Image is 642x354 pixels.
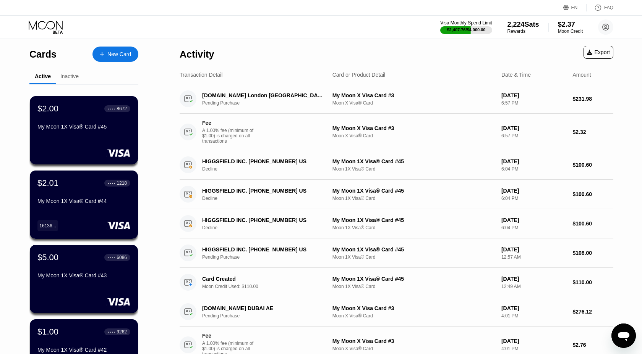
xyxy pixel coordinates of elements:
[507,21,539,34] div: 2,224SatsRewards
[202,217,325,223] div: HIGGSFIELD INC. [PHONE_NUMBER] US
[202,333,256,339] div: Fee
[202,120,256,126] div: Fee
[37,347,130,353] div: My Moon 1X Visa® Card #42
[501,92,567,98] div: [DATE]
[332,158,495,164] div: My Moon 1X Visa® Card #45
[202,188,325,194] div: HIGGSFIELD INC. [PHONE_NUMBER] US
[332,196,495,201] div: Moon 1X Visa® Card
[117,180,127,186] div: 1218
[202,158,325,164] div: HIGGSFIELD INC. [PHONE_NUMBER] US
[501,338,567,344] div: [DATE]
[571,5,578,10] div: EN
[37,272,130,278] div: My Moon 1X Visa® Card #43
[611,323,636,348] iframe: Button to launch messaging window
[37,327,58,337] div: $1.00
[332,313,495,319] div: Moon X Visa® Card
[447,27,485,32] div: $2,407.76 / $4,000.00
[202,313,334,319] div: Pending Purchase
[30,245,138,313] div: $5.00● ● ● ●6086My Moon 1X Visa® Card #43
[202,166,334,172] div: Decline
[202,254,334,260] div: Pending Purchase
[30,96,138,164] div: $2.00● ● ● ●8672My Moon 1X Visa® Card #45
[501,217,567,223] div: [DATE]
[501,246,567,253] div: [DATE]
[584,46,613,59] div: Export
[572,309,613,315] div: $276.12
[332,346,495,351] div: Moon X Visa® Card
[117,255,127,260] div: 6086
[35,73,51,79] div: Active
[332,125,495,131] div: My Moon X Visa Card #3
[180,84,613,114] div: [DOMAIN_NAME] London [GEOGRAPHIC_DATA]Pending PurchaseMy Moon X Visa Card #3Moon X Visa® Card[DAT...
[507,21,539,29] div: 2,224 Sats
[332,284,495,289] div: Moon 1X Visa® Card
[202,284,334,289] div: Moon Credit Used: $110.00
[587,49,610,55] div: Export
[501,133,567,138] div: 6:57 PM
[440,20,492,26] div: Visa Monthly Spend Limit
[180,238,613,268] div: HIGGSFIELD INC. [PHONE_NUMBER] USPending PurchaseMy Moon 1X Visa® Card #45Moon 1X Visa® Card[DATE...
[180,150,613,180] div: HIGGSFIELD INC. [PHONE_NUMBER] USDeclineMy Moon 1X Visa® Card #45Moon 1X Visa® Card[DATE]6:04 PM$...
[332,72,386,78] div: Card or Product Detail
[180,49,214,60] div: Activity
[332,246,495,253] div: My Moon 1X Visa® Card #45
[332,338,495,344] div: My Moon X Visa Card #3
[501,276,567,282] div: [DATE]
[572,129,613,135] div: $2.32
[332,217,495,223] div: My Moon 1X Visa® Card #45
[332,225,495,230] div: Moon 1X Visa® Card
[572,72,591,78] div: Amount
[440,20,492,34] div: Visa Monthly Spend Limit$2,407.76/$4,000.00
[563,4,587,11] div: EN
[332,254,495,260] div: Moon 1X Visa® Card
[60,73,79,79] div: Inactive
[501,72,531,78] div: Date & Time
[202,128,259,144] div: A 1.00% fee (minimum of $1.00) is charged on all transactions
[572,191,613,197] div: $100.60
[332,100,495,106] div: Moon X Visa® Card
[501,313,567,319] div: 4:01 PM
[202,246,325,253] div: HIGGSFIELD INC. [PHONE_NUMBER] US
[558,29,583,34] div: Moon Credit
[202,196,334,201] div: Decline
[572,279,613,285] div: $110.00
[202,225,334,230] div: Decline
[501,166,567,172] div: 6:04 PM
[501,305,567,311] div: [DATE]
[202,100,334,106] div: Pending Purchase
[108,182,115,184] div: ● ● ● ●
[572,250,613,256] div: $108.00
[30,171,138,239] div: $2.01● ● ● ●1218My Moon 1X Visa® Card #4416136...
[202,92,325,98] div: [DOMAIN_NAME] London [GEOGRAPHIC_DATA]
[501,188,567,194] div: [DATE]
[202,305,325,311] div: [DOMAIN_NAME] DUBAI AE
[180,180,613,209] div: HIGGSFIELD INC. [PHONE_NUMBER] USDeclineMy Moon 1X Visa® Card #45Moon 1X Visa® Card[DATE]6:04 PM$...
[501,100,567,106] div: 6:57 PM
[37,198,130,204] div: My Moon 1X Visa® Card #44
[92,47,138,62] div: New Card
[501,346,567,351] div: 4:01 PM
[39,223,56,228] div: 16136...
[37,178,58,188] div: $2.01
[117,329,127,335] div: 9262
[180,268,613,297] div: Card CreatedMoon Credit Used: $110.00My Moon 1X Visa® Card #45Moon 1X Visa® Card[DATE]12:49 AM$11...
[117,106,127,111] div: 8672
[180,297,613,327] div: [DOMAIN_NAME] DUBAI AEPending PurchaseMy Moon X Visa Card #3Moon X Visa® Card[DATE]4:01 PM$276.12
[501,254,567,260] div: 12:57 AM
[572,162,613,168] div: $100.60
[108,256,115,259] div: ● ● ● ●
[37,104,58,114] div: $2.00
[37,253,58,262] div: $5.00
[501,158,567,164] div: [DATE]
[37,124,130,130] div: My Moon 1X Visa® Card #45
[507,29,539,34] div: Rewards
[180,72,222,78] div: Transaction Detail
[558,21,583,29] div: $2.37
[332,276,495,282] div: My Moon 1X Visa® Card #45
[332,133,495,138] div: Moon X Visa® Card
[107,51,131,58] div: New Card
[572,220,613,227] div: $100.60
[180,114,613,150] div: FeeA 1.00% fee (minimum of $1.00) is charged on all transactionsMy Moon X Visa Card #3Moon X Visa...
[558,21,583,34] div: $2.37Moon Credit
